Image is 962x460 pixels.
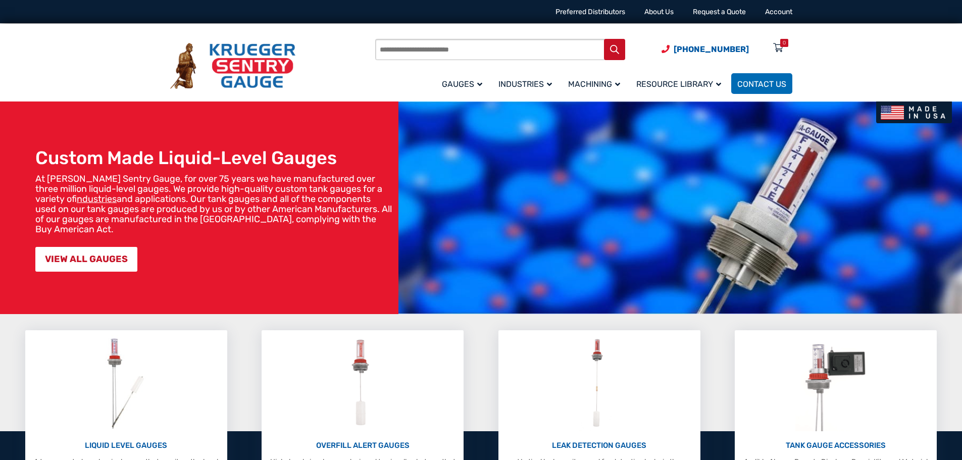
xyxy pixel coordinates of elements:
[442,79,482,89] span: Gauges
[555,8,625,16] a: Preferred Distributors
[35,174,393,234] p: At [PERSON_NAME] Sentry Gauge, for over 75 years we have manufactured over three million liquid-l...
[693,8,746,16] a: Request a Quote
[436,72,492,95] a: Gauges
[737,79,786,89] span: Contact Us
[876,101,952,123] img: Made In USA
[740,440,932,451] p: TANK GAUGE ACCESSORIES
[35,247,137,272] a: VIEW ALL GAUGES
[562,72,630,95] a: Machining
[30,440,222,451] p: LIQUID LEVEL GAUGES
[765,8,792,16] a: Account
[636,79,721,89] span: Resource Library
[503,440,695,451] p: LEAK DETECTION GAUGES
[795,335,877,431] img: Tank Gauge Accessories
[644,8,674,16] a: About Us
[579,335,619,431] img: Leak Detection Gauges
[35,147,393,169] h1: Custom Made Liquid-Level Gauges
[170,43,295,89] img: Krueger Sentry Gauge
[783,39,786,47] div: 0
[267,440,459,451] p: OVERFILL ALERT GAUGES
[340,335,385,431] img: Overfill Alert Gauges
[398,101,962,314] img: bg_hero_bannerksentry
[731,73,792,94] a: Contact Us
[630,72,731,95] a: Resource Library
[492,72,562,95] a: Industries
[99,335,153,431] img: Liquid Level Gauges
[498,79,552,89] span: Industries
[568,79,620,89] span: Machining
[662,43,749,56] a: Phone Number (920) 434-8860
[674,44,749,54] span: [PHONE_NUMBER]
[77,193,117,205] a: industries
